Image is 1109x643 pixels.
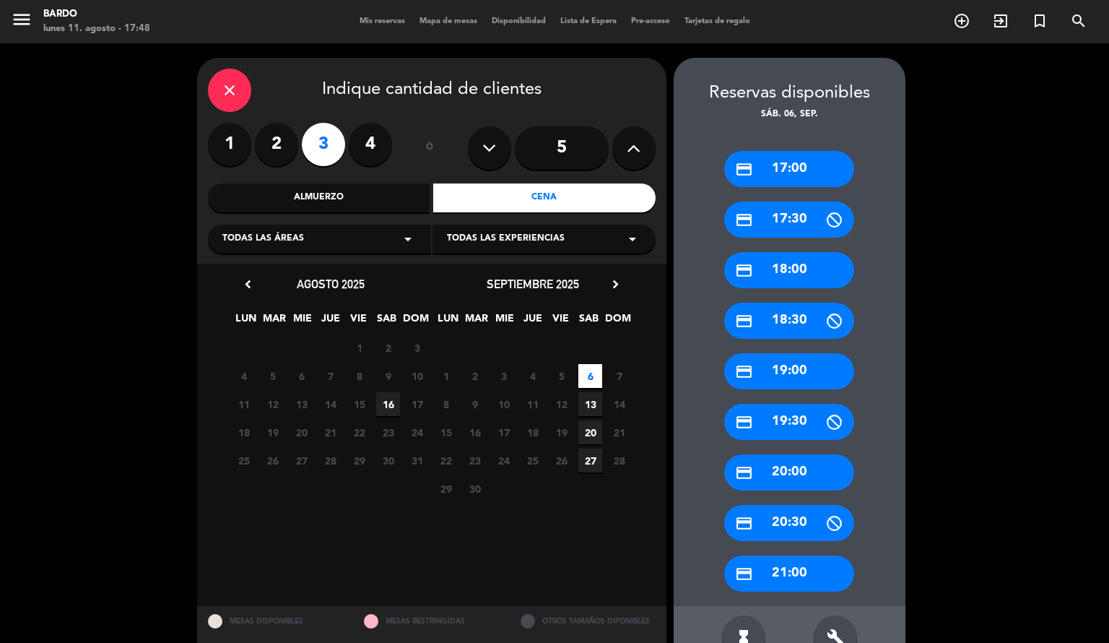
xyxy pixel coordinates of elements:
[735,211,753,229] i: credit_card
[434,420,458,444] span: 15
[607,392,631,416] span: 14
[492,420,516,444] span: 17
[376,449,400,472] span: 30
[318,449,342,472] span: 28
[403,310,427,334] span: DOM
[549,392,573,416] span: 12
[578,392,602,416] span: 13
[521,310,544,334] span: JUE
[487,277,579,291] span: septiembre 2025
[492,364,516,388] span: 3
[347,392,371,416] span: 15
[290,449,313,472] span: 27
[255,123,298,166] label: 2
[405,392,429,416] span: 17
[724,505,854,541] div: 20:30
[1070,12,1087,30] i: search
[302,123,345,166] label: 3
[724,303,854,339] div: 18:30
[463,449,487,472] span: 23
[434,449,458,472] span: 22
[290,392,313,416] span: 13
[724,454,854,491] div: 20:00
[347,336,371,360] span: 1
[399,230,417,248] i: arrow_drop_down
[521,392,544,416] span: 11
[290,420,313,444] span: 20
[463,392,487,416] span: 9
[724,556,854,592] div: 21:00
[992,12,1009,30] i: exit_to_app
[353,606,510,637] div: MESAS RESTRINGIDAS
[436,310,460,334] span: LUN
[197,606,354,637] div: MESAS DISPONIBLES
[234,310,258,334] span: LUN
[953,12,970,30] i: add_circle_outline
[11,9,32,35] button: menu
[735,565,753,583] i: credit_card
[232,364,256,388] span: 4
[677,17,757,25] span: Tarjetas de regalo
[578,420,602,444] span: 20
[375,310,399,334] span: SAB
[347,449,371,472] span: 29
[463,477,487,501] span: 30
[376,392,400,416] span: 16
[549,420,573,444] span: 19
[221,82,238,99] i: close
[735,464,753,482] i: credit_card
[724,404,854,440] div: 19:30
[222,232,304,246] span: Todas las áreas
[464,310,488,334] span: MAR
[578,364,602,388] span: 6
[297,277,365,291] span: agosto 2025
[577,310,601,334] span: SAB
[405,364,429,388] span: 10
[232,420,256,444] span: 18
[463,364,487,388] span: 2
[43,22,150,36] div: lunes 11. agosto - 17:48
[376,336,400,360] span: 2
[674,79,905,108] div: Reservas disponibles
[608,277,623,292] i: chevron_right
[352,17,412,25] span: Mis reservas
[735,312,753,330] i: credit_card
[406,123,453,173] div: ó
[605,310,629,334] span: DOM
[607,364,631,388] span: 7
[43,7,150,22] div: Bardo
[376,364,400,388] span: 9
[11,9,32,30] i: menu
[232,449,256,472] span: 25
[735,363,753,381] i: credit_card
[290,364,313,388] span: 6
[405,420,429,444] span: 24
[607,449,631,472] span: 28
[549,364,573,388] span: 5
[447,232,565,246] span: Todas las experiencias
[735,413,753,431] i: credit_card
[492,392,516,416] span: 10
[521,449,544,472] span: 25
[347,420,371,444] span: 22
[405,449,429,472] span: 31
[549,310,573,334] span: VIE
[318,392,342,416] span: 14
[434,364,458,388] span: 1
[261,392,284,416] span: 12
[347,364,371,388] span: 8
[240,277,256,292] i: chevron_left
[724,151,854,187] div: 17:00
[318,310,342,334] span: JUE
[607,420,631,444] span: 21
[376,420,400,444] span: 23
[232,392,256,416] span: 11
[624,17,677,25] span: Pre-acceso
[347,310,370,334] span: VIE
[492,449,516,472] span: 24
[674,108,905,122] div: sáb. 06, sep.
[549,449,573,472] span: 26
[724,252,854,288] div: 18:00
[262,310,286,334] span: MAR
[492,310,516,334] span: MIE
